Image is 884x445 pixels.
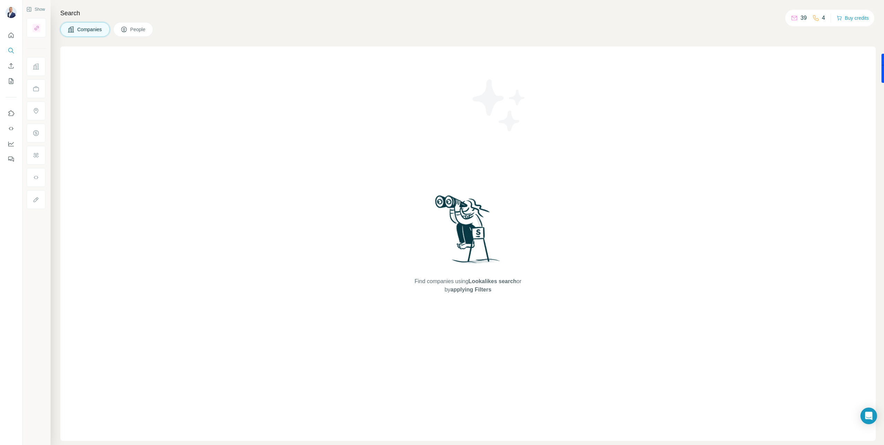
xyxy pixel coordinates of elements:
button: Show [21,4,50,15]
img: Surfe Illustration - Stars [468,74,530,137]
div: Open Intercom Messenger [860,408,877,424]
p: 4 [822,14,825,22]
button: Use Surfe on LinkedIn [6,107,17,120]
span: People [130,26,146,33]
button: Quick start [6,29,17,42]
button: Feedback [6,153,17,165]
span: Companies [77,26,103,33]
h4: Search [60,8,876,18]
button: Dashboard [6,138,17,150]
span: Lookalikes search [468,278,516,284]
img: Avatar [6,7,17,18]
button: Enrich CSV [6,60,17,72]
span: Find companies using or by [413,277,523,294]
span: applying Filters [450,287,491,293]
button: Buy credits [837,13,869,23]
p: 39 [801,14,807,22]
img: Surfe Illustration - Woman searching with binoculars [432,193,504,271]
button: Use Surfe API [6,122,17,135]
button: My lists [6,75,17,87]
button: Search [6,44,17,57]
